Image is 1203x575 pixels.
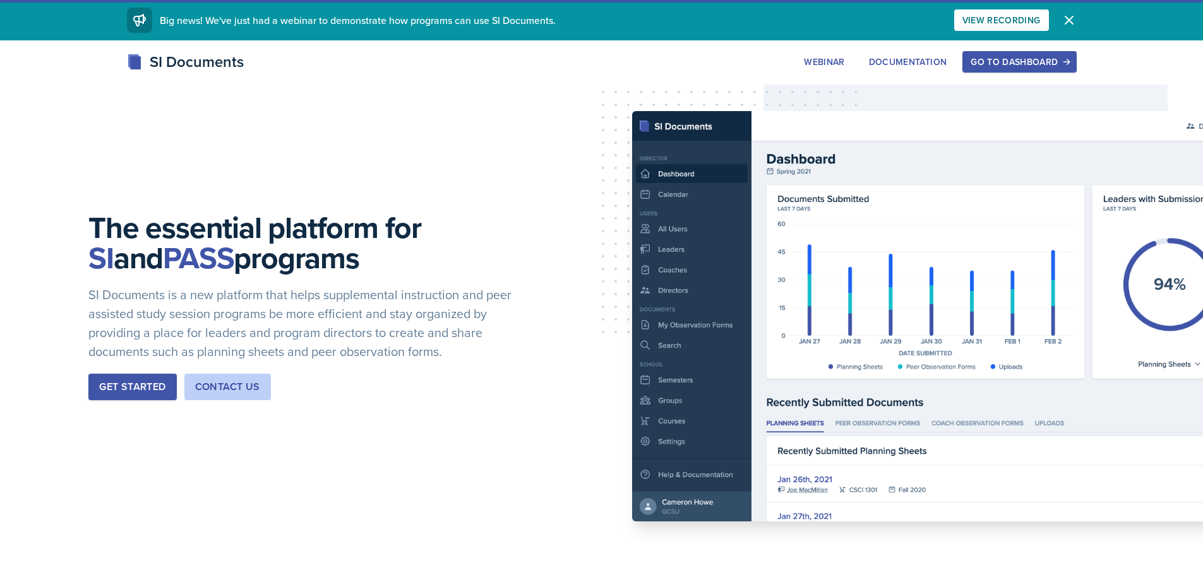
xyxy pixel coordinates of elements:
div: Webinar [804,57,844,67]
span: Big news! We've just had a webinar to demonstrate how programs can use SI Documents. [160,13,556,27]
div: Get Started [99,379,165,394]
button: Webinar [796,51,853,73]
button: View Recording [954,9,1049,31]
div: Go to Dashboard [971,57,1068,67]
div: Contact Us [195,379,260,394]
button: Get Started [88,374,176,400]
button: Contact Us [184,374,271,400]
div: SI Documents [127,50,244,73]
div: View Recording [962,15,1041,25]
button: Documentation [861,51,955,73]
div: Documentation [869,57,947,67]
button: Go to Dashboard [962,51,1076,73]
